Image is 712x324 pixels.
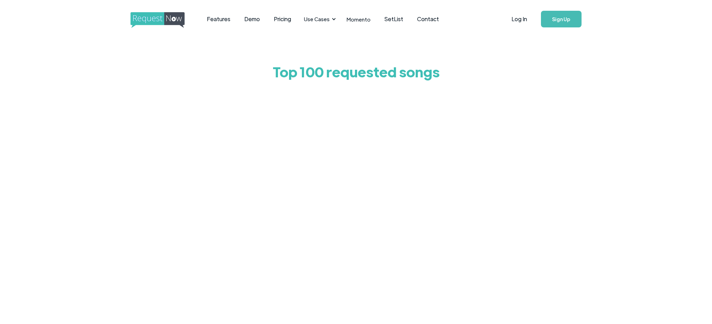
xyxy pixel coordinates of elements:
div: Use Cases [304,15,330,23]
a: Momento [340,9,378,29]
a: Pricing [267,8,298,30]
h1: Top 100 requested songs [193,58,519,85]
a: Demo [237,8,267,30]
a: Log In [505,7,534,31]
a: Features [200,8,237,30]
a: home [130,12,183,26]
img: requestnow logo [130,12,197,28]
div: Use Cases [300,8,338,30]
a: Sign Up [541,11,582,27]
a: Contact [410,8,446,30]
a: SetList [378,8,410,30]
